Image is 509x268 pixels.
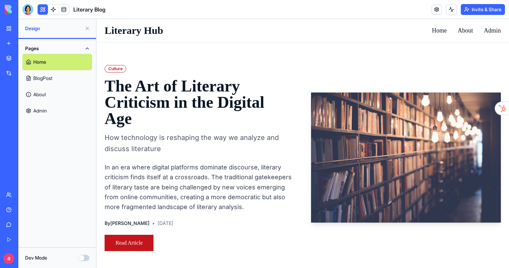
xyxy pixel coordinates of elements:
p: In an era where digital platforms dominate discourse, literary criticism finds itself at a crossr... [8,143,198,193]
span: • [56,201,58,208]
a: Admin [387,7,404,16]
div: Culture [8,46,30,54]
span: By [PERSON_NAME] [8,201,53,208]
span: [DATE] [61,201,77,208]
a: Read Article [8,216,57,232]
button: Pages [22,43,92,54]
h2: How technology is reshaping the way we analyze and discuss literature [8,113,198,135]
img: ACg8ocKIpmcc09GB7icd0uknVdpemN8xBmSglxQ3fCZcJf7K9z9a6Q=s96-c [3,253,14,264]
button: Invite & Share [461,4,505,15]
img: logo [5,5,47,14]
span: Literary Blog [73,5,106,14]
a: Home [335,7,350,16]
label: Dev Mode [25,254,47,261]
a: Home [22,54,92,70]
a: BlogPost [22,70,92,86]
a: Literary Hub [8,5,67,18]
img: The Art of Literary Criticism in the Digital Age [215,74,405,204]
a: Admin [22,103,92,119]
a: About [22,86,92,103]
span: Design [25,25,82,32]
h1: The Art of Literary Criticism in the Digital Age [8,59,198,108]
a: About [361,7,377,16]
